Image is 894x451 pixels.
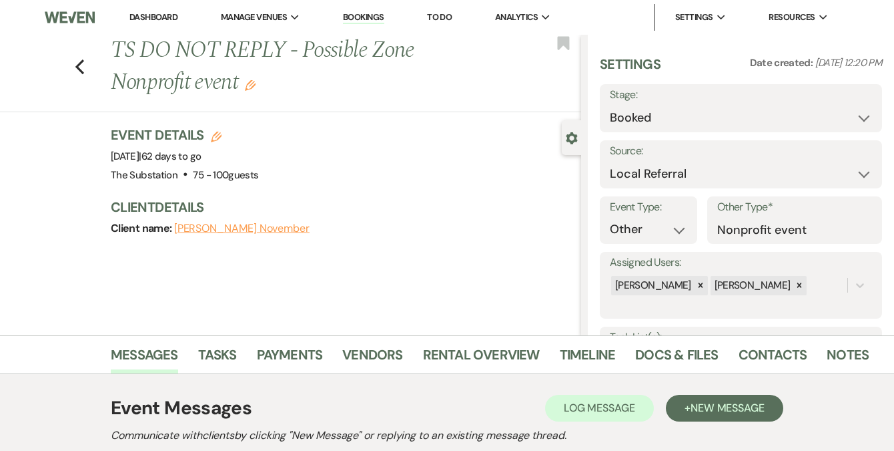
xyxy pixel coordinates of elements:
span: 62 days to go [141,150,201,163]
span: New Message [691,401,765,415]
span: 75 - 100 guests [193,168,258,182]
span: Date created: [750,56,815,69]
h3: Client Details [111,198,568,216]
a: Timeline [560,344,616,373]
h3: Settings [600,55,660,84]
label: Assigned Users: [610,253,872,273]
span: [DATE] 12:20 PM [815,56,882,69]
div: [PERSON_NAME] [611,276,693,295]
span: Resources [769,11,815,24]
a: Bookings [343,11,384,24]
a: Payments [257,344,323,373]
span: Settings [675,11,713,24]
a: Vendors [342,344,402,373]
a: Tasks [198,344,237,373]
img: Weven Logo [45,3,95,31]
span: Analytics [495,11,538,24]
span: Manage Venues [221,11,287,24]
span: Log Message [564,401,635,415]
label: Source: [610,142,872,161]
span: Client name: [111,221,174,235]
button: Edit [245,79,256,91]
a: Messages [111,344,178,373]
button: Log Message [545,395,654,422]
a: Rental Overview [423,344,540,373]
label: Stage: [610,86,872,105]
div: [PERSON_NAME] [711,276,793,295]
button: +New Message [666,395,783,422]
a: Contacts [739,344,807,373]
span: | [139,150,201,163]
button: [PERSON_NAME] November [174,223,310,234]
h2: Communicate with clients by clicking "New Message" or replying to an existing message thread. [111,428,783,444]
a: Docs & Files [635,344,718,373]
button: Close lead details [566,131,578,144]
label: Event Type: [610,198,687,217]
a: To Do [427,11,452,23]
label: Other Type* [717,198,872,217]
span: [DATE] [111,150,201,163]
h1: TS DO NOT REPLY - Possible Zone Nonprofit event [111,35,482,98]
h3: Event Details [111,126,258,144]
span: The Substation [111,168,177,182]
h1: Event Messages [111,394,252,422]
a: Dashboard [129,11,177,23]
label: Task List(s): [610,328,872,347]
a: Notes [827,344,869,373]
